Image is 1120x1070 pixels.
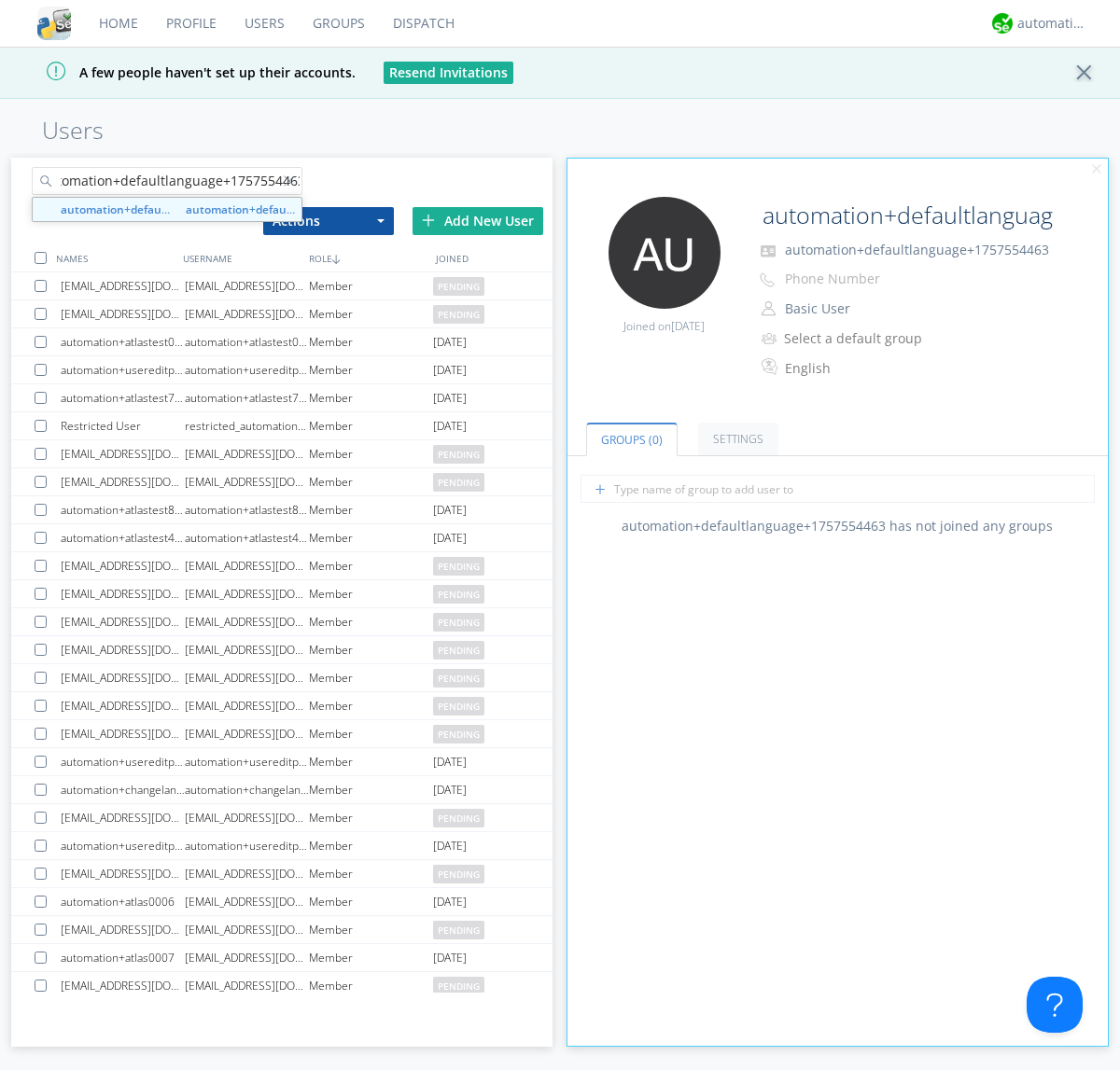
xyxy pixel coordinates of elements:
[61,356,185,383] div: automation+usereditprofile+1757382933
[11,636,553,664] a: [EMAIL_ADDRESS][DOMAIN_NAME][EMAIL_ADDRESS][DOMAIN_NAME]Memberpending
[185,888,309,915] div: [EMAIL_ADDRESS][DOMAIN_NAME]
[309,356,433,383] div: Member
[433,669,484,688] span: pending
[433,809,484,827] span: pending
[185,804,309,831] div: [EMAIL_ADDRESS][DOMAIN_NAME]
[14,63,356,81] span: A few people haven't set up their accounts.
[1090,163,1103,176] img: cancel.svg
[11,272,553,300] a: [EMAIL_ADDRESS][DOMAIN_NAME][EMAIL_ADDRESS][DOMAIN_NAME]Memberpending
[11,524,553,552] a: automation+atlastest4852322435automation+atlastest4852322435Member[DATE]
[309,412,433,439] div: Member
[61,201,291,217] strong: automation+defaultlanguage+1757554463
[185,356,309,383] div: automation+usereditprofile+1757382933
[11,552,553,580] a: [EMAIL_ADDRESS][DOMAIN_NAME][EMAIL_ADDRESS][DOMAIN_NAME]Memberpending
[433,944,467,972] span: [DATE]
[433,921,484,939] span: pending
[61,776,185,803] div: automation+changelanguage+1755819493
[762,355,780,378] img: In groups with Translation enabled, this user's messages will be automatically translated to and ...
[309,552,433,579] div: Member
[309,440,433,467] div: Member
[11,356,553,384] a: automation+usereditprofile+1757382933automation+usereditprofile+1757382933Member[DATE]
[309,328,433,355] div: Member
[11,832,553,860] a: automation+usereditprofile+1757472699automation+usereditprofile+1757472699Member[DATE]
[433,412,467,440] span: [DATE]
[185,384,309,411] div: automation+atlastest7549388390
[61,720,185,747] div: [EMAIL_ADDRESS][DOMAIN_NAME]
[433,725,484,743] span: pending
[309,804,433,831] div: Member
[11,580,553,608] a: [EMAIL_ADDRESS][DOMAIN_NAME][EMAIL_ADDRESS][DOMAIN_NAME]Memberpending
[11,860,553,888] a: [EMAIL_ADDRESS][DOMAIN_NAME][EMAIL_ADDRESS][DOMAIN_NAME]Memberpending
[431,244,557,271] div: JOINED
[1017,14,1087,33] div: automation+atlas
[433,328,467,356] span: [DATE]
[433,585,484,604] span: pending
[185,860,309,887] div: [EMAIL_ADDRESS][DOMAIN_NAME]
[433,356,467,384] span: [DATE]
[61,272,185,299] div: [EMAIL_ADDRESS][DOMAIN_NAME]
[785,241,1049,258] span: automation+defaultlanguage+1757554463
[61,664,185,691] div: [EMAIL_ADDRESS][DOMAIN_NAME]
[185,720,309,747] div: [EMAIL_ADDRESS][DOMAIN_NAME]
[11,664,553,692] a: [EMAIL_ADDRESS][DOMAIN_NAME][EMAIL_ADDRESS][DOMAIN_NAME]Memberpending
[304,244,430,271] div: ROLE
[309,300,433,327] div: Member
[309,692,433,719] div: Member
[309,776,433,803] div: Member
[609,197,721,309] img: 373638.png
[185,580,309,607] div: [EMAIL_ADDRESS][DOMAIN_NAME]
[185,664,309,691] div: [EMAIL_ADDRESS][DOMAIN_NAME]
[11,748,553,776] a: automation+usereditprofile+1755645356automation+usereditprofile+1755645356Member[DATE]
[185,944,309,971] div: [EMAIL_ADDRESS][DOMAIN_NAME]
[61,832,185,859] div: automation+usereditprofile+1757472699
[433,473,484,492] span: pending
[61,524,185,551] div: automation+atlastest4852322435
[433,641,484,660] span: pending
[433,888,467,916] span: [DATE]
[61,972,185,999] div: [EMAIL_ADDRESS][DOMAIN_NAME]
[178,244,304,271] div: USERNAME
[433,557,484,576] span: pending
[185,468,309,495] div: [EMAIL_ADDRESS][DOMAIN_NAME]
[309,860,433,887] div: Member
[309,972,433,999] div: Member
[185,272,309,299] div: [EMAIL_ADDRESS][DOMAIN_NAME]
[433,277,484,296] span: pending
[778,296,965,322] button: Basic User
[61,300,185,327] div: [EMAIL_ADDRESS][DOMAIN_NAME]
[433,613,484,632] span: pending
[698,423,778,455] a: Settings
[11,496,553,524] a: automation+atlastest8103533828automation+atlastest8103533828Member[DATE]
[11,384,553,412] a: automation+atlastest7549388390automation+atlastest7549388390Member[DATE]
[309,524,433,551] div: Member
[61,328,185,355] div: automation+atlastest0739910900
[185,636,309,663] div: [EMAIL_ADDRESS][DOMAIN_NAME]
[61,916,185,943] div: [EMAIL_ADDRESS][DOMAIN_NAME]
[61,468,185,495] div: [EMAIL_ADDRESS][DOMAIN_NAME]
[185,412,309,439] div: restricted_automationorg
[263,207,394,235] button: Actions
[309,720,433,747] div: Member
[309,608,433,635] div: Member
[433,697,484,716] span: pending
[309,580,433,607] div: Member
[309,384,433,411] div: Member
[762,326,779,351] img: icon-alert-users-thin-outline.svg
[11,608,553,636] a: [EMAIL_ADDRESS][DOMAIN_NAME][EMAIL_ADDRESS][DOMAIN_NAME]Memberpending
[61,692,185,719] div: [EMAIL_ADDRESS][DOMAIN_NAME]
[433,384,467,412] span: [DATE]
[433,496,467,524] span: [DATE]
[185,440,309,467] div: [EMAIL_ADDRESS][DOMAIN_NAME]
[185,972,309,999] div: [EMAIL_ADDRESS][DOMAIN_NAME]
[433,832,467,860] span: [DATE]
[11,888,553,916] a: automation+atlas0006[EMAIL_ADDRESS][DOMAIN_NAME]Member[DATE]
[1027,977,1083,1033] iframe: Toggle Customer Support
[11,972,553,1000] a: [EMAIL_ADDRESS][DOMAIN_NAME][EMAIL_ADDRESS][DOMAIN_NAME]Memberpending
[11,412,553,440] a: Restricted Userrestricted_automationorgMember[DATE]
[61,496,185,523] div: automation+atlastest8103533828
[309,944,433,971] div: Member
[61,440,185,467] div: [EMAIL_ADDRESS][DOMAIN_NAME]
[586,423,678,456] a: Groups (0)
[185,916,309,943] div: [EMAIL_ADDRESS][DOMAIN_NAME]
[309,496,433,523] div: Member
